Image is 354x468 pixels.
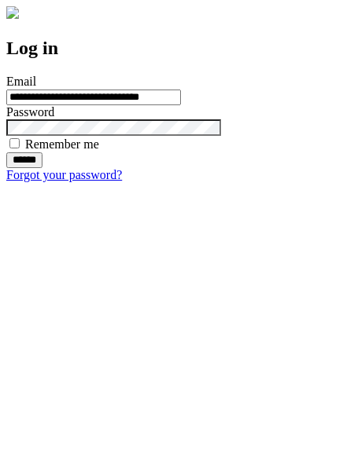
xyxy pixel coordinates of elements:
[6,168,122,181] a: Forgot your password?
[25,137,99,151] label: Remember me
[6,6,19,19] img: logo-4e3dc11c47720685a147b03b5a06dd966a58ff35d612b21f08c02c0306f2b779.png
[6,105,54,119] label: Password
[6,38,348,59] h2: Log in
[6,75,36,88] label: Email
